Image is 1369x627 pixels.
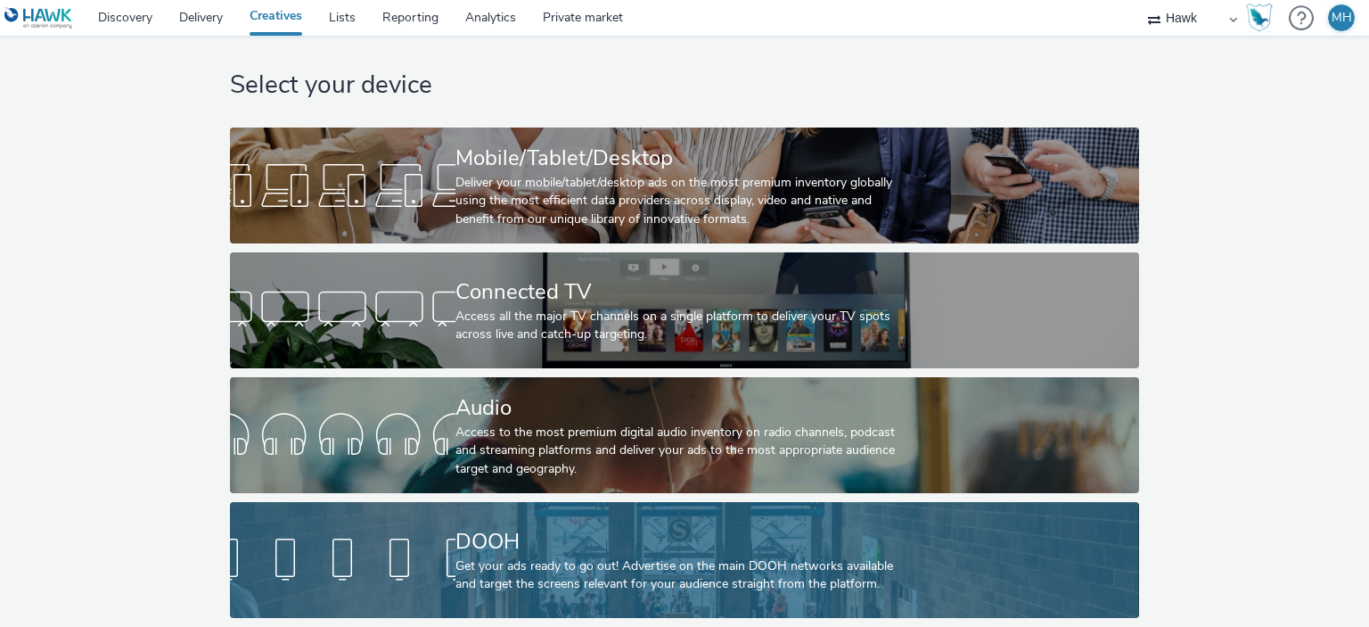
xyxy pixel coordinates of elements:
[1332,4,1352,31] div: MH
[455,557,906,594] div: Get your ads ready to go out! Advertise on the main DOOH networks available and target the screen...
[455,143,906,174] div: Mobile/Tablet/Desktop
[455,174,906,228] div: Deliver your mobile/tablet/desktop ads on the most premium inventory globally using the most effi...
[1246,4,1273,32] img: Hawk Academy
[230,69,1138,103] h1: Select your device
[455,392,906,424] div: Audio
[230,128,1138,243] a: Mobile/Tablet/DesktopDeliver your mobile/tablet/desktop ads on the most premium inventory globall...
[230,377,1138,493] a: AudioAccess to the most premium digital audio inventory on radio channels, podcast and streaming ...
[455,424,906,478] div: Access to the most premium digital audio inventory on radio channels, podcast and streaming platf...
[230,252,1138,368] a: Connected TVAccess all the major TV channels on a single platform to deliver your TV spots across...
[455,276,906,308] div: Connected TV
[4,7,73,29] img: undefined Logo
[455,526,906,557] div: DOOH
[1246,4,1280,32] a: Hawk Academy
[455,308,906,344] div: Access all the major TV channels on a single platform to deliver your TV spots across live and ca...
[230,502,1138,618] a: DOOHGet your ads ready to go out! Advertise on the main DOOH networks available and target the sc...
